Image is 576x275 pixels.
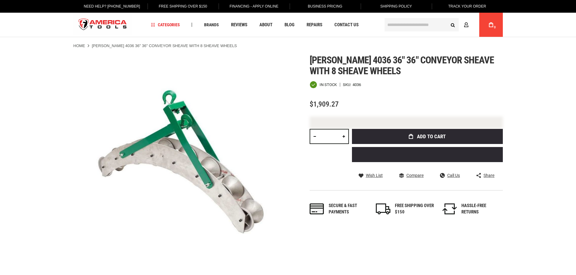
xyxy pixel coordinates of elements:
span: Repairs [307,23,322,27]
span: Contact Us [334,23,359,27]
button: Add to Cart [352,129,503,144]
span: Add to Cart [417,134,446,139]
strong: [PERSON_NAME] 4036 36" 36" CONVEYOR SHEAVE WITH 8 SHEAVE WHEELS [92,43,237,48]
span: Wish List [366,173,383,177]
a: Repairs [304,21,325,29]
span: Compare [406,173,424,177]
span: In stock [320,83,337,87]
a: Blog [282,21,297,29]
a: Reviews [228,21,250,29]
a: Categories [148,21,183,29]
span: Categories [151,23,180,27]
span: Call Us [447,173,460,177]
a: Compare [399,173,424,178]
span: Brands [204,23,219,27]
a: About [257,21,275,29]
button: Search [447,19,459,30]
span: About [259,23,272,27]
img: returns [442,203,457,214]
div: HASSLE-FREE RETURNS [461,203,501,216]
span: [PERSON_NAME] 4036 36" 36" conveyor sheave with 8 sheave wheels [310,54,494,77]
span: Shipping Policy [380,4,412,8]
a: Wish List [359,173,383,178]
img: America Tools [73,14,132,36]
img: GREENLEE 4036 36" 36" CONVEYOR SHEAVE WITH 8 SHEAVE WHEELS [73,55,288,269]
a: Brands [201,21,222,29]
img: payments [310,203,324,214]
a: 0 [485,13,497,37]
img: shipping [376,203,390,214]
a: Home [73,43,85,49]
div: Availability [310,81,337,88]
div: Secure & fast payments [329,203,368,216]
div: FREE SHIPPING OVER $150 [395,203,434,216]
span: Reviews [231,23,247,27]
div: 4036 [353,83,361,87]
strong: SKU [343,83,353,87]
span: Share [483,173,494,177]
a: store logo [73,14,132,36]
a: Contact Us [332,21,361,29]
a: Call Us [440,173,460,178]
span: $1,909.27 [310,100,339,108]
span: Blog [285,23,295,27]
span: 0 [494,26,496,29]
